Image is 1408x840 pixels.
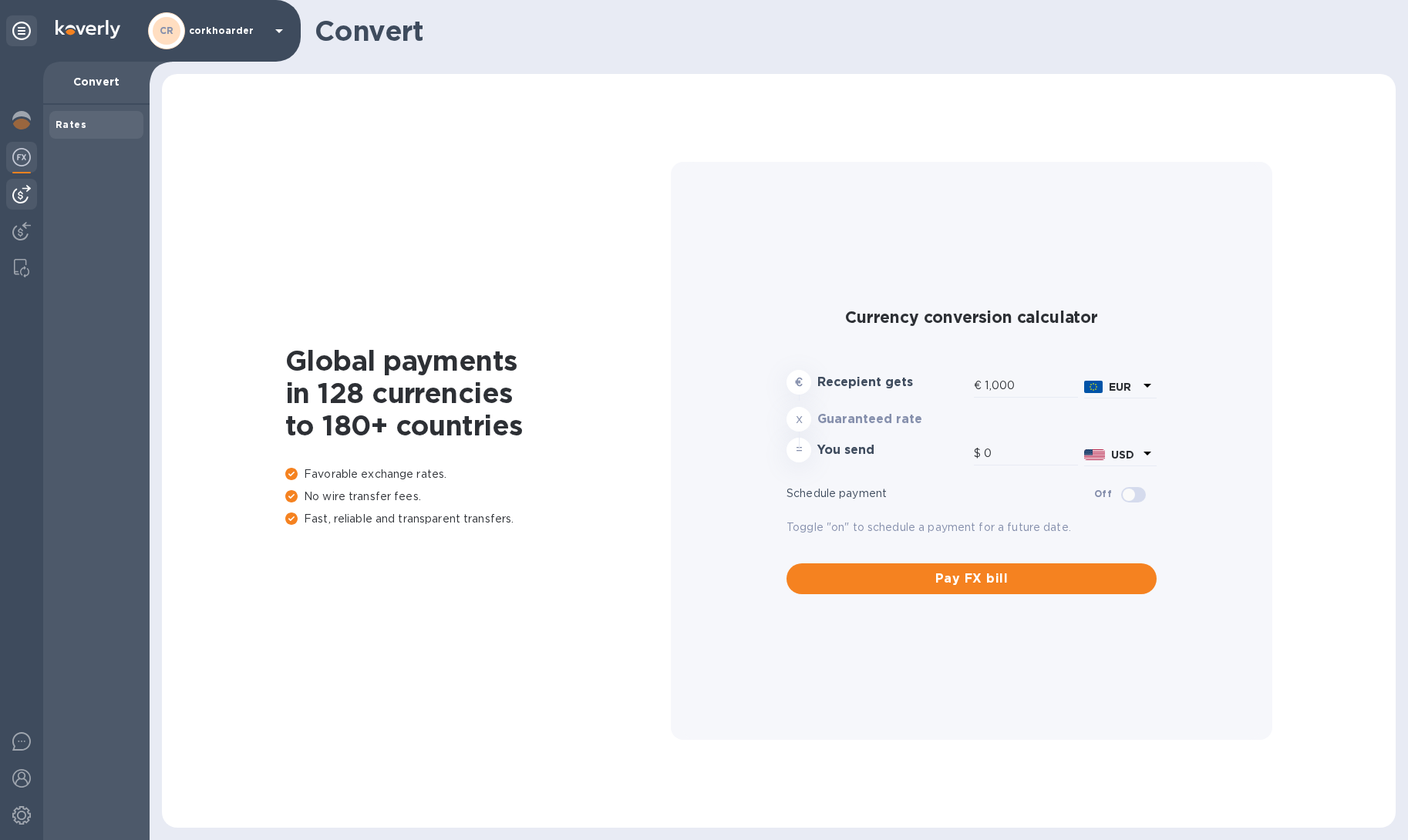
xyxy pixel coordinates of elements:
b: EUR [1109,381,1131,393]
p: No wire transfer fees. [285,489,671,505]
p: Convert [56,74,137,89]
p: Fast, reliable and transparent transfers. [285,511,671,527]
div: Unpin categories [6,15,37,46]
div: $ [974,442,984,465]
img: USD [1084,449,1105,460]
div: = [787,438,811,462]
p: Toggle "on" to schedule a payment for a future date. [787,519,1157,536]
p: Schedule payment [787,486,1094,502]
p: Favorable exchange rates. [285,466,671,482]
p: corkhoarder [189,25,266,36]
h3: Guaranteed rate [817,412,968,427]
h1: Global payments in 128 currencies to 180+ countries [285,344,671,442]
div: € [974,375,985,398]
h2: Currency conversion calculator [787,307,1157,327]
input: Amount [985,375,1078,398]
span: Pay FX bill [799,570,1144,588]
h1: Convert [315,15,1383,47]
img: Foreign exchange [12,148,31,166]
b: USD [1111,449,1134,461]
input: Amount [984,442,1078,465]
b: Off [1094,488,1112,499]
strong: € [795,376,803,388]
b: Rates [56,119,86,130]
b: CR [160,25,174,36]
img: Logo [56,20,120,39]
h3: You send [817,443,968,458]
h3: Recepient gets [817,375,968,390]
div: x [787,407,811,432]
button: Pay FX bill [787,563,1157,594]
